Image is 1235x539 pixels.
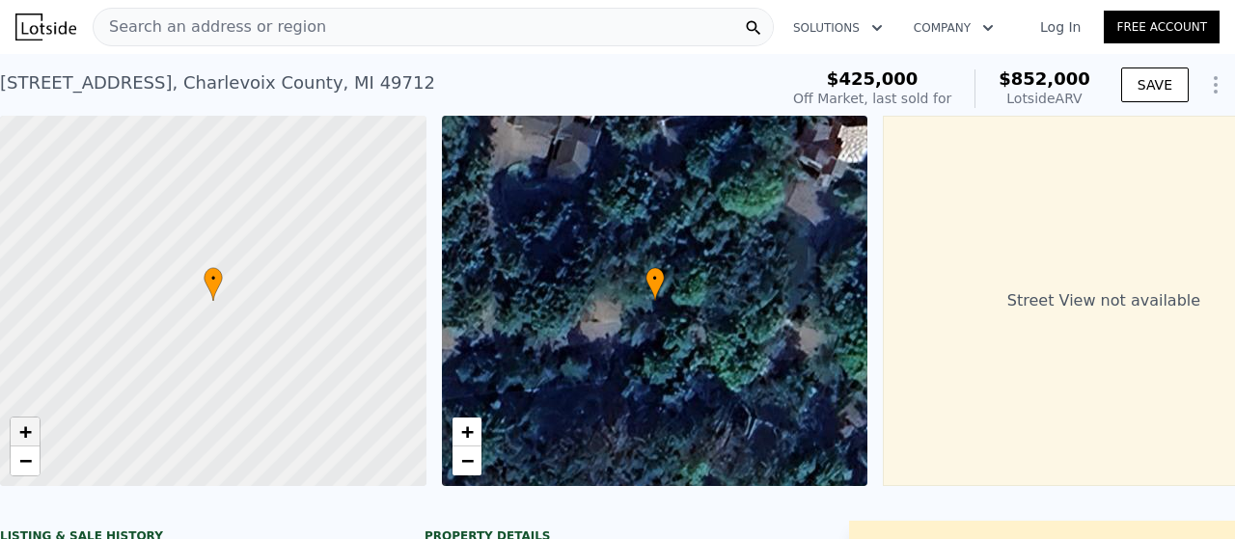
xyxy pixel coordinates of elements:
[1104,11,1220,43] a: Free Account
[1017,17,1104,37] a: Log In
[11,446,40,475] a: Zoom out
[1196,66,1235,104] button: Show Options
[999,89,1090,108] div: Lotside ARV
[204,270,223,287] span: •
[460,448,473,472] span: −
[15,13,76,40] img: Lotside
[827,68,919,89] span: $425,000
[898,11,1009,45] button: Company
[778,11,898,45] button: Solutions
[204,267,223,301] div: •
[645,270,665,287] span: •
[19,419,32,444] span: +
[1121,67,1189,102] button: SAVE
[999,68,1090,89] span: $852,000
[453,418,481,446] a: Zoom in
[19,448,32,472] span: −
[645,267,665,301] div: •
[11,418,40,446] a: Zoom in
[793,89,951,108] div: Off Market, last sold for
[94,15,326,39] span: Search an address or region
[460,419,473,444] span: +
[453,446,481,475] a: Zoom out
